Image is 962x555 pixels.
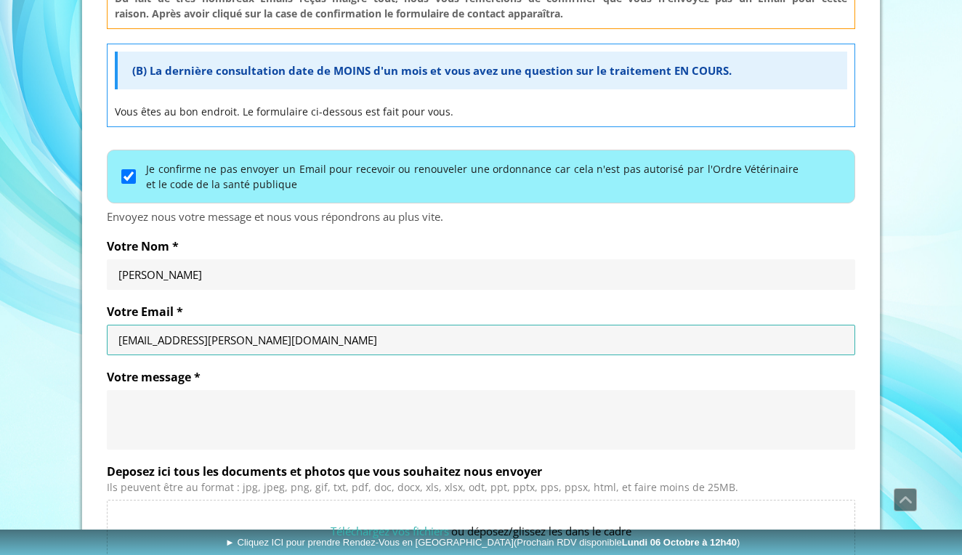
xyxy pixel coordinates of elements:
[118,267,844,282] input: Votre Nom *
[107,464,855,479] label: Deposez ici tous les documents et photos que vous souhaitez nous envoyer
[146,161,799,192] label: Je confirme ne pas envoyer un Email pour recevoir ou renouveler une ordonnance car cela n'est pas...
[118,333,844,347] input: Votre Email *
[894,488,917,511] a: Défiler vers le haut
[107,239,855,254] label: Votre Nom *
[107,370,855,384] label: Votre message *
[894,489,916,511] span: Défiler vers le haut
[107,482,855,494] div: Ils peuvent être au format : jpg, jpeg, png, gif, txt, pdf, doc, docx, xls, xlsx, odt, ppt, pptx,...
[107,304,855,319] label: Votre Email *
[132,63,732,78] span: (B) La dernière consultation date de MOINS d'un mois et vous avez une question sur le traitement ...
[107,209,855,224] div: Envoyez nous votre message et nous vous répondrons au plus vite.
[115,104,847,119] p: Vous êtes au bon endroit. Le formulaire ci-dessous est fait pour vous.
